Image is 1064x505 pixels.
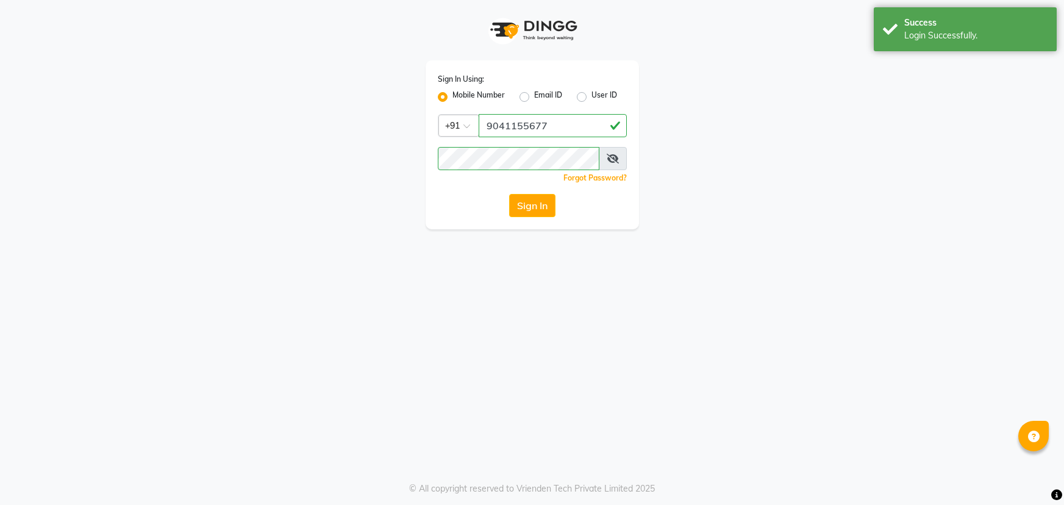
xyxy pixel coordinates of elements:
div: Login Successfully. [904,29,1048,42]
a: Forgot Password? [563,173,627,182]
label: Mobile Number [452,90,505,104]
input: Username [479,114,627,137]
button: Sign In [509,194,555,217]
img: logo1.svg [484,12,581,48]
label: User ID [591,90,617,104]
input: Username [438,147,599,170]
div: Success [904,16,1048,29]
label: Email ID [534,90,562,104]
label: Sign In Using: [438,74,484,85]
iframe: chat widget [1013,456,1052,493]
